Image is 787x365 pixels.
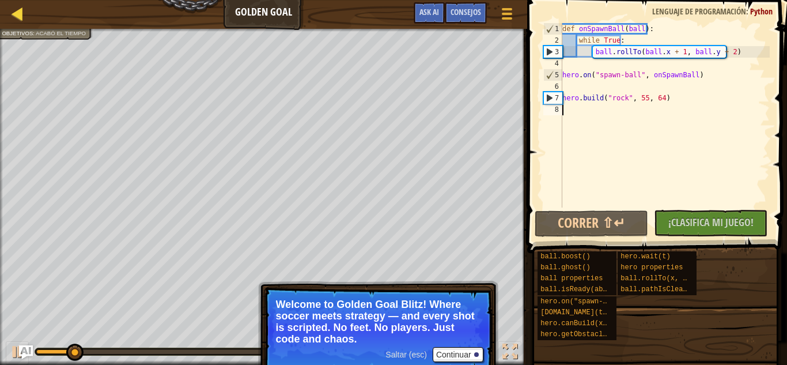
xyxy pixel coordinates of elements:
span: hero.on("spawn-ball", f) [540,298,640,306]
span: ball properties [540,274,603,283]
span: Consejos [451,6,481,17]
span: : [746,6,750,17]
span: ball.rollTo(x, y) [620,274,691,283]
button: Correr ⇧↵ [535,210,648,237]
span: Saltar (esc) [385,350,427,359]
button: Ctrl + P: Play [6,341,29,365]
span: Acabó el tiempo [36,30,86,36]
div: 5 [544,69,562,81]
div: 6 [543,81,562,92]
button: Continuar [433,347,483,362]
span: hero.getObstacleAt(x, y) [540,330,640,338]
span: Objetivos [2,30,33,36]
button: Alterna pantalla completa. [498,341,521,365]
button: Ask AI [19,345,33,359]
div: 4 [543,58,562,69]
span: Python [750,6,773,17]
span: ball.ghost() [540,264,590,272]
span: hero.canBuild(x, y) [540,319,619,328]
div: 7 [544,92,562,104]
span: ball.pathIsClear(x, y) [620,285,712,293]
button: ¡Clasifica Mi Juego! [654,210,767,236]
span: ¡Clasifica Mi Juego! [668,215,754,229]
span: Ask AI [419,6,439,17]
span: ball.isReady(ability) [540,285,627,293]
span: [DOMAIN_NAME](type, x, y) [540,308,644,317]
button: Mostrar menú del juego [493,2,521,29]
div: 1 [544,23,562,35]
span: : [33,30,36,36]
button: Ask AI [414,2,445,24]
p: Welcome to Golden Goal Blitz! Where soccer meets strategy — and every shot is scripted. No feet. ... [276,299,480,345]
span: Lenguaje de programación [652,6,746,17]
span: ball.boost() [540,253,590,261]
div: 3 [544,46,562,58]
div: 2 [543,35,562,46]
div: 8 [543,104,562,115]
span: hero properties [620,264,683,272]
span: hero.wait(t) [620,253,670,261]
